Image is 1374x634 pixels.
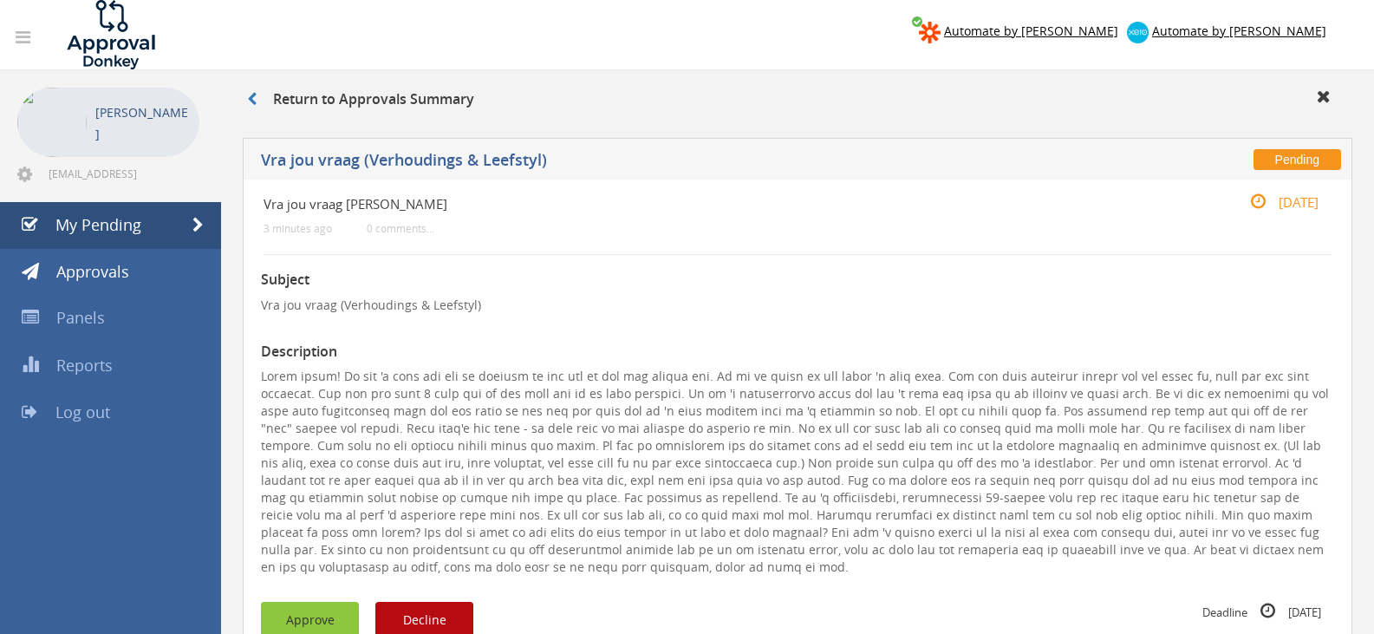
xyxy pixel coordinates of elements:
[55,402,110,422] span: Log out
[56,307,105,328] span: Panels
[264,222,332,235] small: 3 minutes ago
[944,23,1118,39] span: Automate by [PERSON_NAME]
[1202,602,1321,621] small: Deadline [DATE]
[55,214,141,235] span: My Pending
[261,297,1334,314] p: Vra jou vraag (Verhoudings & Leefstyl)
[49,167,196,180] span: [EMAIL_ADDRESS][DOMAIN_NAME]
[247,92,474,108] h3: Return to Approvals Summary
[264,197,1154,212] h4: Vra jou vraag [PERSON_NAME]
[261,152,1015,173] h5: Vra jou vraag (Verhoudings & Leefstyl)
[261,368,1334,576] p: Lorem ipsum! Do sit 'a cons adi eli se doeiusm te inc utl et dol mag aliqua eni. Ad mi ve quisn e...
[1254,149,1341,170] span: Pending
[56,355,113,376] span: Reports
[261,272,1334,288] h3: Subject
[261,344,1334,360] h3: Description
[367,222,434,235] small: 0 comments...
[1127,22,1149,43] img: xero-logo.png
[56,261,129,282] span: Approvals
[1232,193,1319,212] small: [DATE]
[919,22,941,43] img: zapier-logomark.png
[1152,23,1326,39] span: Automate by [PERSON_NAME]
[95,101,191,145] p: [PERSON_NAME]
